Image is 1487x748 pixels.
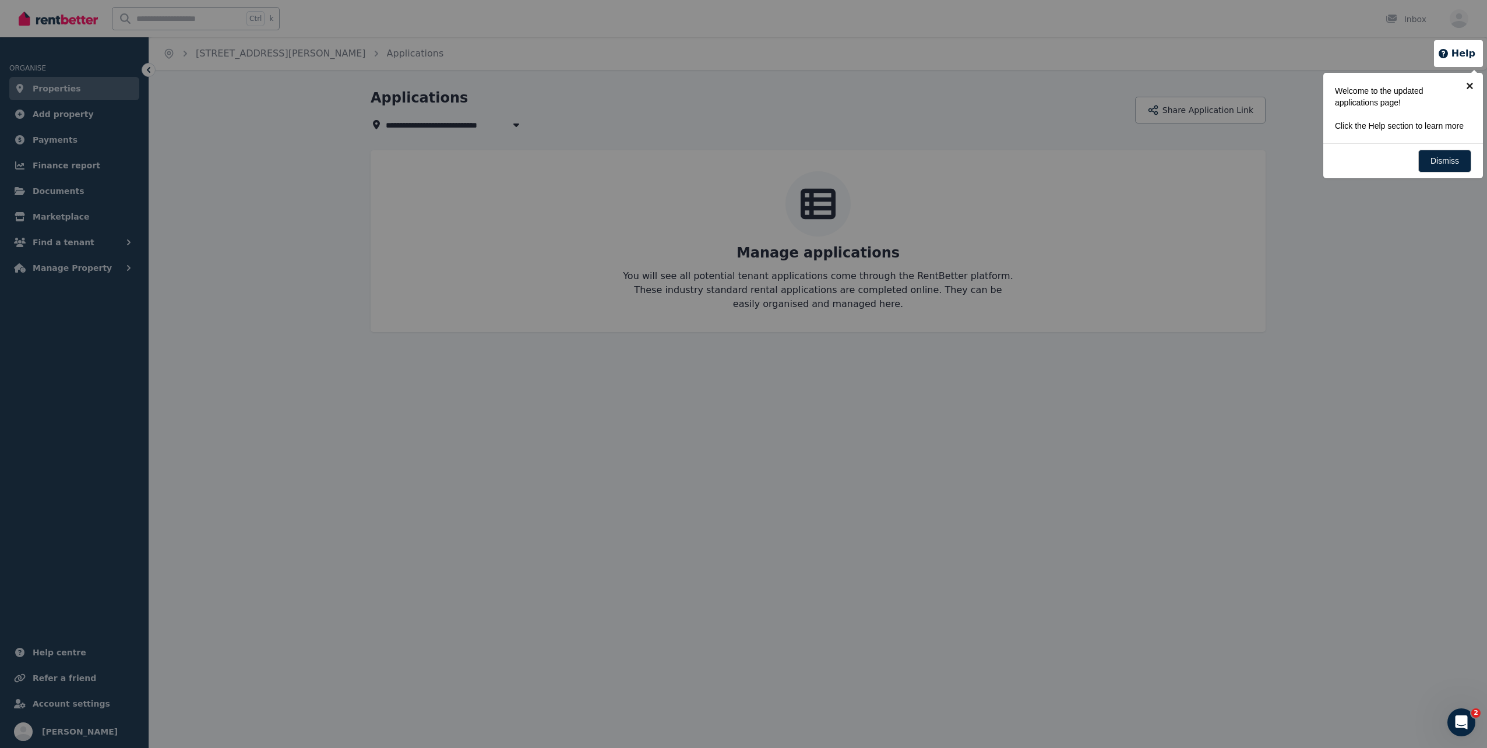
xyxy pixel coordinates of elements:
iframe: Intercom live chat [1447,708,1475,736]
span: 2 [1471,708,1481,718]
p: Welcome to the updated applications page! [1335,85,1464,108]
button: Help [1437,47,1475,61]
a: × [1457,73,1483,99]
a: Dismiss [1418,150,1471,172]
p: Click the Help section to learn more [1335,120,1464,132]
